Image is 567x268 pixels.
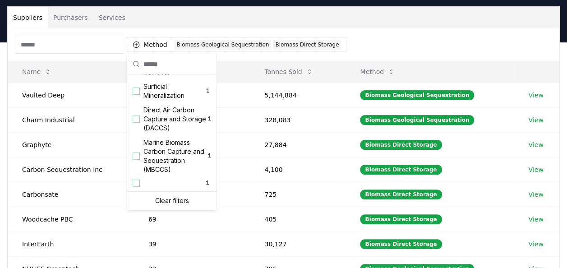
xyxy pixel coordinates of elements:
[250,157,346,182] td: 4,100
[273,40,341,50] div: Biomass Direct Storage
[250,83,346,107] td: 5,144,884
[8,182,134,207] td: Carbonsate
[143,138,208,174] span: Marine Biomass Carbon Capture and Sequestration (MBCCS)
[360,214,442,224] div: Biomass Direct Storage
[175,40,272,50] div: Biomass Geological Sequestration
[528,190,543,199] a: View
[250,182,346,207] td: 725
[528,91,543,100] a: View
[360,165,442,175] div: Biomass Direct Storage
[353,63,402,81] button: Method
[129,194,215,208] div: Clear filters
[8,157,134,182] td: Carbon Sequestration Inc
[528,165,543,174] a: View
[250,107,346,132] td: 328,083
[250,231,346,256] td: 30,127
[250,132,346,157] td: 27,884
[48,7,93,28] button: Purchasers
[8,231,134,256] td: InterEarth
[360,90,474,100] div: Biomass Geological Sequestration
[93,7,131,28] button: Services
[15,63,59,81] button: Name
[360,239,442,249] div: Biomass Direct Storage
[528,215,543,224] a: View
[143,106,208,133] span: Direct Air Carbon Capture and Storage (DACCS)
[360,115,474,125] div: Biomass Geological Sequestration
[143,82,204,100] span: Surficial Mineralization
[8,207,134,231] td: Woodcache PBC
[8,83,134,107] td: Vaulted Deep
[528,140,543,149] a: View
[8,107,134,132] td: Charm Industrial
[207,152,211,160] span: 1
[204,180,211,187] span: 1
[127,37,347,52] button: MethodBiomass Geological SequestrationBiomass Direct Storage
[528,240,543,249] a: View
[8,7,48,28] button: Suppliers
[134,231,250,256] td: 39
[250,207,346,231] td: 405
[360,189,442,199] div: Biomass Direct Storage
[360,140,442,150] div: Biomass Direct Storage
[257,63,320,81] button: Tonnes Sold
[204,88,211,95] span: 1
[207,116,211,123] span: 1
[134,207,250,231] td: 69
[528,116,543,125] a: View
[143,59,204,77] span: Direct Ocean Removal
[8,132,134,157] td: Graphyte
